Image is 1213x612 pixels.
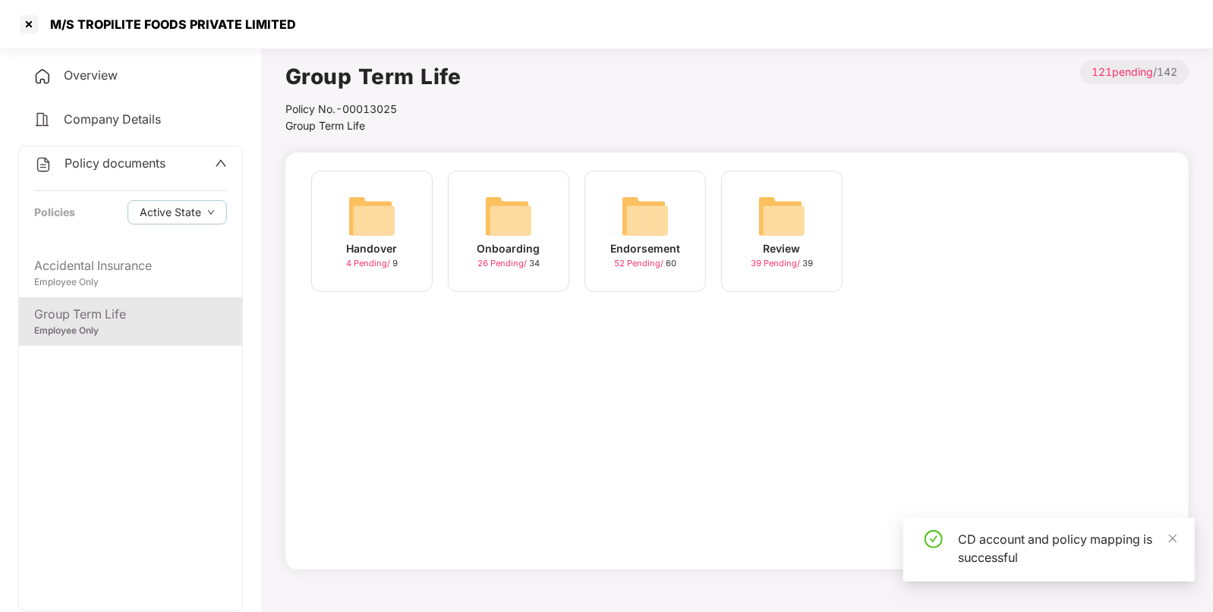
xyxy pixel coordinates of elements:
[1092,65,1153,78] span: 121 pending
[34,155,52,174] img: svg+xml;base64,PHN2ZyB4bWxucz0iaHR0cDovL3d3dy53My5vcmcvMjAwMC9zdmciIHdpZHRoPSIyNCIgaGVpZ2h0PSIyNC...
[285,101,462,118] div: Policy No.- 00013025
[33,111,52,129] img: svg+xml;base64,PHN2ZyB4bWxucz0iaHR0cDovL3d3dy53My5vcmcvMjAwMC9zdmciIHdpZHRoPSIyNCIgaGVpZ2h0PSIyNC...
[477,257,540,270] div: 34
[34,305,227,324] div: Group Term Life
[128,200,227,224] button: Active Statedown
[41,17,296,32] div: M/S TROPILITE FOODS PRIVATE LIMITED
[1167,533,1178,544] span: close
[215,157,227,169] span: up
[610,240,680,257] div: Endorsement
[33,67,52,86] img: svg+xml;base64,PHN2ZyB4bWxucz0iaHR0cDovL3d3dy53My5vcmcvMjAwMC9zdmciIHdpZHRoPSIyNCIgaGVpZ2h0PSIyNC...
[925,530,943,548] span: check-circle
[34,275,227,290] div: Employee Only
[614,258,666,268] span: 52 Pending /
[751,258,802,268] span: 39 Pending /
[64,111,161,127] span: Company Details
[477,240,540,257] div: Onboarding
[621,192,670,240] img: svg+xml;base64,PHN2ZyB4bWxucz0iaHR0cDovL3d3dy53My5vcmcvMjAwMC9zdmciIHdpZHRoPSI2NCIgaGVpZ2h0PSI2NC...
[34,324,227,338] div: Employee Only
[140,204,201,221] span: Active State
[346,258,392,268] span: 4 Pending /
[207,209,215,217] span: down
[764,240,801,257] div: Review
[751,257,813,270] div: 39
[958,530,1177,566] div: CD account and policy mapping is successful
[34,256,227,275] div: Accidental Insurance
[346,257,398,270] div: 9
[64,67,118,83] span: Overview
[1080,60,1189,84] p: / 142
[477,258,529,268] span: 26 Pending /
[285,119,365,132] span: Group Term Life
[347,240,398,257] div: Handover
[484,192,533,240] img: svg+xml;base64,PHN2ZyB4bWxucz0iaHR0cDovL3d3dy53My5vcmcvMjAwMC9zdmciIHdpZHRoPSI2NCIgaGVpZ2h0PSI2NC...
[758,192,806,240] img: svg+xml;base64,PHN2ZyB4bWxucz0iaHR0cDovL3d3dy53My5vcmcvMjAwMC9zdmciIHdpZHRoPSI2NCIgaGVpZ2h0PSI2NC...
[614,257,676,270] div: 60
[348,192,396,240] img: svg+xml;base64,PHN2ZyB4bWxucz0iaHR0cDovL3d3dy53My5vcmcvMjAwMC9zdmciIHdpZHRoPSI2NCIgaGVpZ2h0PSI2NC...
[34,204,75,221] div: Policies
[65,155,165,171] span: Policy documents
[285,60,462,93] h1: Group Term Life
